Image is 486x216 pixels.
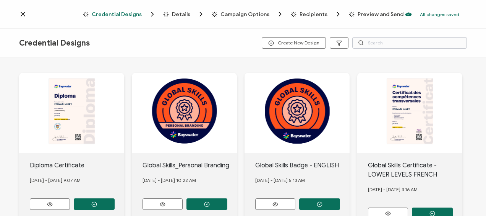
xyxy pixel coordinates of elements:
[255,170,350,191] div: [DATE] - [DATE] 5.13 AM
[220,11,269,17] span: Campaign Options
[92,11,142,17] span: Credential Designs
[368,179,463,200] div: [DATE] - [DATE] 3.16 AM
[143,170,237,191] div: [DATE] - [DATE] 10.22 AM
[255,161,350,170] div: Global Skills Badge - ENGLISH
[212,10,284,18] span: Campaign Options
[19,38,90,48] span: Credential Designs
[83,10,403,18] div: Breadcrumb
[300,11,327,17] span: Recipients
[448,179,486,216] iframe: Chat Widget
[352,37,467,49] input: Search
[83,10,156,18] span: Credential Designs
[358,11,403,17] span: Preview and Send
[262,37,326,49] button: Create New Design
[268,40,319,46] span: Create New Design
[30,161,125,170] div: Diploma Certificate
[143,161,237,170] div: Global Skills_Personal Branding
[291,10,342,18] span: Recipients
[30,170,125,191] div: [DATE] - [DATE] 9.07 AM
[163,10,205,18] span: Details
[368,161,463,179] div: Global Skills Certificate - LOWER LEVELS FRENCH
[349,11,403,17] span: Preview and Send
[172,11,190,17] span: Details
[420,11,459,17] p: All changes saved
